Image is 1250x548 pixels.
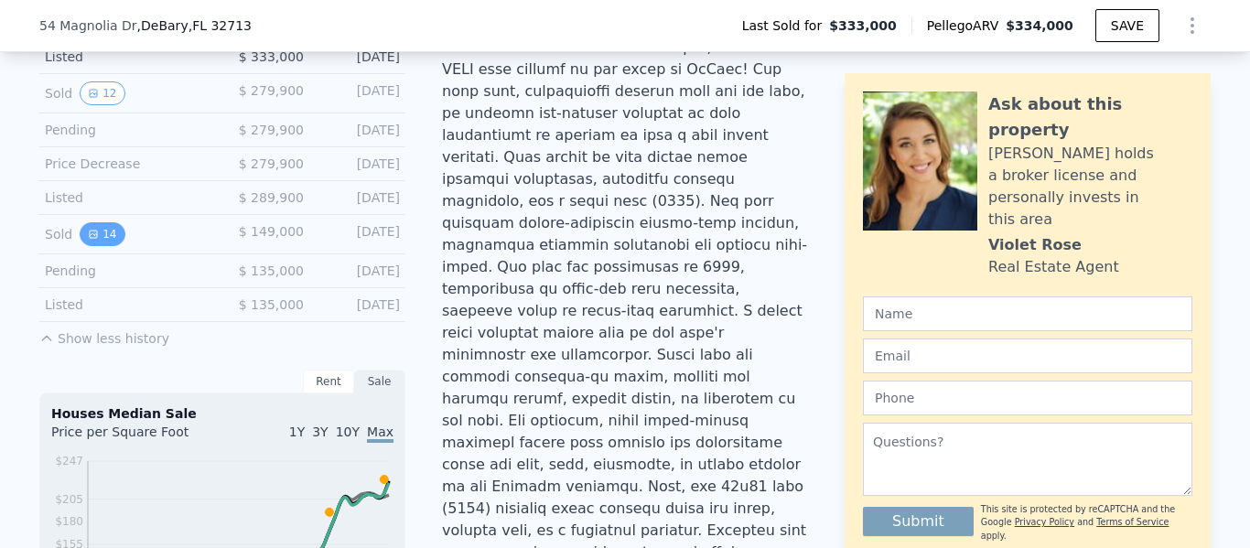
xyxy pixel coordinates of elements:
[303,370,354,393] div: Rent
[239,297,304,312] span: $ 135,000
[354,370,405,393] div: Sale
[45,155,208,173] div: Price Decrease
[51,423,222,452] div: Price per Square Foot
[55,493,83,506] tspan: $205
[239,224,304,239] span: $ 149,000
[45,295,208,314] div: Listed
[55,515,83,528] tspan: $180
[1174,7,1211,44] button: Show Options
[336,424,360,439] span: 10Y
[367,424,393,443] span: Max
[239,123,304,137] span: $ 279,900
[988,143,1192,231] div: [PERSON_NAME] holds a broker license and personally invests in this area
[45,48,208,66] div: Listed
[318,262,400,280] div: [DATE]
[1006,18,1073,33] span: $334,000
[318,188,400,207] div: [DATE]
[189,18,252,33] span: , FL 32713
[137,16,252,35] span: , DeBary
[39,322,169,348] button: Show less history
[318,155,400,173] div: [DATE]
[981,503,1192,543] div: This site is protected by reCAPTCHA and the Google and apply.
[988,234,1082,256] div: Violet Rose
[988,91,1192,143] div: Ask about this property
[829,16,897,35] span: $333,000
[318,81,400,105] div: [DATE]
[1095,9,1159,42] button: SAVE
[239,83,304,98] span: $ 279,900
[927,16,1007,35] span: Pellego ARV
[45,222,208,246] div: Sold
[45,121,208,139] div: Pending
[239,190,304,205] span: $ 289,900
[318,121,400,139] div: [DATE]
[45,262,208,280] div: Pending
[1015,517,1074,527] a: Privacy Policy
[318,222,400,246] div: [DATE]
[318,295,400,314] div: [DATE]
[318,48,400,66] div: [DATE]
[863,296,1192,331] input: Name
[55,455,83,467] tspan: $247
[45,81,208,105] div: Sold
[863,381,1192,415] input: Phone
[45,188,208,207] div: Listed
[239,156,304,171] span: $ 279,900
[289,424,305,439] span: 1Y
[863,507,974,536] button: Submit
[988,256,1119,278] div: Real Estate Agent
[312,424,328,439] span: 3Y
[80,222,124,246] button: View historical data
[239,263,304,278] span: $ 135,000
[51,404,393,423] div: Houses Median Sale
[39,16,137,35] span: 54 Magnolia Dr
[80,81,124,105] button: View historical data
[1096,517,1169,527] a: Terms of Service
[742,16,830,35] span: Last Sold for
[239,49,304,64] span: $ 333,000
[863,338,1192,373] input: Email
